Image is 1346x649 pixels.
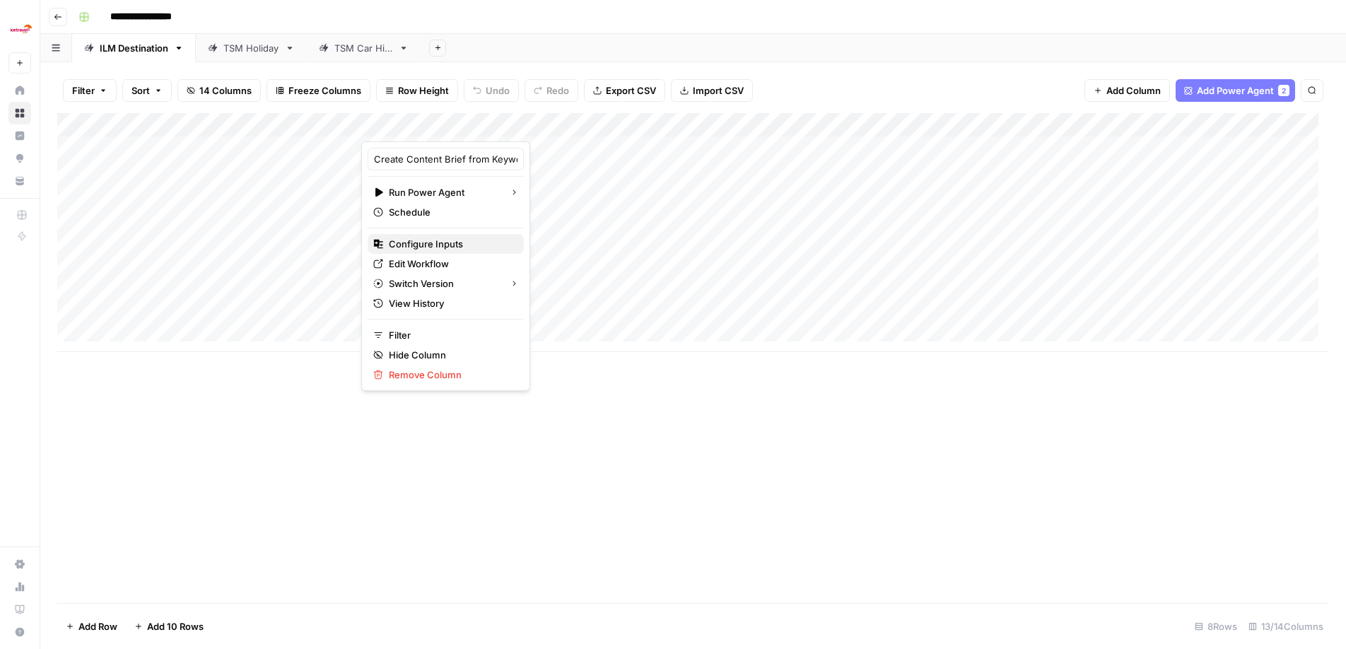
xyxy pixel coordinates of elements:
span: Configure Inputs [389,237,513,251]
span: Hide Column [389,348,513,362]
button: Add Column [1084,79,1170,102]
span: Switch Version [389,276,498,291]
button: Add Power Agent2 [1176,79,1295,102]
span: Schedule [389,205,513,219]
div: 13/14 Columns [1243,615,1329,638]
span: Freeze Columns [288,83,361,98]
button: 14 Columns [177,79,261,102]
a: Usage [8,575,31,598]
button: Help + Support [8,621,31,643]
a: TSM Holiday [196,34,307,62]
span: Row Height [398,83,449,98]
a: Insights [8,124,31,147]
button: Add Row [57,615,126,638]
span: Add Power Agent [1197,83,1274,98]
span: Redo [546,83,569,98]
button: Sort [122,79,172,102]
span: Undo [486,83,510,98]
span: Edit Workflow [389,257,513,271]
a: TSM Car Hire [307,34,421,62]
button: Undo [464,79,519,102]
div: 8 Rows [1189,615,1243,638]
button: Workspace: Ice Travel Group [8,11,31,47]
a: Browse [8,102,31,124]
button: Row Height [376,79,458,102]
button: Export CSV [584,79,665,102]
button: Filter [63,79,117,102]
button: Freeze Columns [267,79,370,102]
div: TSM Car Hire [334,41,393,55]
span: Sort [131,83,150,98]
a: Home [8,79,31,102]
span: Run Power Agent [389,185,498,199]
a: Settings [8,553,31,575]
button: Redo [525,79,578,102]
a: Learning Hub [8,598,31,621]
span: Filter [72,83,95,98]
span: Remove Column [389,368,513,382]
a: Your Data [8,170,31,192]
span: Add 10 Rows [147,619,204,633]
div: 2 [1278,85,1289,96]
span: View History [389,296,513,310]
button: Add 10 Rows [126,615,212,638]
span: Add Row [78,619,117,633]
button: Import CSV [671,79,753,102]
a: Opportunities [8,147,31,170]
img: Ice Travel Group Logo [8,16,34,42]
span: 14 Columns [199,83,252,98]
div: TSM Holiday [223,41,279,55]
span: Add Column [1106,83,1161,98]
span: Export CSV [606,83,656,98]
span: Import CSV [693,83,744,98]
div: ILM Destination [100,41,168,55]
a: ILM Destination [72,34,196,62]
span: 2 [1282,85,1286,96]
span: Filter [389,328,513,342]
